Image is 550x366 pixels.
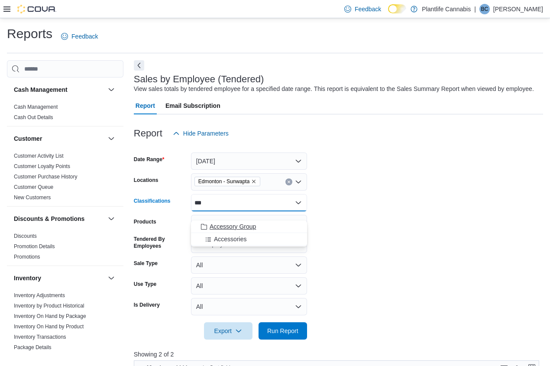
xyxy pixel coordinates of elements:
a: New Customers [14,194,51,201]
span: Edmonton - Sunwapta [198,177,250,186]
a: Customer Queue [14,184,53,190]
span: Edmonton - Sunwapta [194,177,261,186]
button: Inventory [14,274,104,282]
div: Beau Cadrin [479,4,490,14]
a: Cash Out Details [14,114,53,120]
span: Inventory by Product Historical [14,302,84,309]
span: Run Report [267,327,298,335]
div: Discounts & Promotions [7,231,123,266]
button: Open list of options [295,178,302,185]
button: Next [134,60,144,71]
button: Accessory Group [191,220,307,233]
span: Accessories [214,235,246,243]
span: Export [209,322,247,340]
a: Inventory On Hand by Product [14,324,84,330]
button: Accessories [191,233,307,246]
a: Discounts [14,233,37,239]
div: Choose from the following options [191,220,307,246]
button: Open list of options [295,220,302,227]
button: All [191,277,307,295]
button: Cash Management [106,84,116,95]
span: Feedback [71,32,98,41]
h3: Sales by Employee (Tendered) [134,74,264,84]
button: Customer [14,134,104,143]
input: Dark Mode [388,4,406,13]
button: Customer [106,133,116,144]
p: Showing 2 of 2 [134,350,543,359]
a: Package Details [14,344,52,350]
label: Classifications [134,198,171,204]
h3: Discounts & Promotions [14,214,84,223]
span: Customer Queue [14,184,53,191]
button: Clear input [285,178,292,185]
h1: Reports [7,25,52,42]
span: New Customers [14,194,51,201]
button: Inventory [106,273,116,283]
span: Cash Out Details [14,114,53,121]
a: Customer Activity List [14,153,64,159]
span: Inventory Transactions [14,334,66,340]
a: Customer Purchase History [14,174,78,180]
button: Discounts & Promotions [14,214,104,223]
h3: Inventory [14,274,41,282]
span: Customer Activity List [14,152,64,159]
span: BC [481,4,489,14]
label: Date Range [134,156,165,163]
span: Inventory On Hand by Package [14,313,86,320]
img: Cova [17,5,56,13]
button: Discounts & Promotions [106,214,116,224]
span: Package Details [14,344,52,351]
div: Customer [7,151,123,206]
span: Report [136,97,155,114]
div: Cash Management [7,102,123,126]
button: Close list of options [295,199,302,206]
span: Promotions [14,253,40,260]
button: Hide Parameters [169,125,232,142]
label: Products [134,218,156,225]
button: Cash Management [14,85,104,94]
div: View sales totals by tendered employee for a specified date range. This report is equivalent to t... [134,84,534,94]
a: Inventory On Hand by Package [14,313,86,319]
a: Feedback [58,28,101,45]
label: Is Delivery [134,301,160,308]
span: Cash Management [14,104,58,110]
span: Hide Parameters [183,129,229,138]
span: Inventory Adjustments [14,292,65,299]
button: Remove Edmonton - Sunwapta from selection in this group [251,179,256,184]
p: Plantlife Cannabis [422,4,471,14]
label: Tendered By Employees [134,236,188,249]
span: Email Subscription [165,97,220,114]
span: Customer Loyalty Points [14,163,70,170]
span: Promotion Details [14,243,55,250]
h3: Report [134,128,162,139]
button: Export [204,322,252,340]
a: Inventory Transactions [14,334,66,340]
span: Accessory Group [210,222,256,231]
label: Locations [134,177,159,184]
h3: Cash Management [14,85,68,94]
label: Sale Type [134,260,158,267]
a: Promotion Details [14,243,55,249]
a: Feedback [341,0,385,18]
a: Inventory Adjustments [14,292,65,298]
a: Inventory by Product Historical [14,303,84,309]
p: | [474,4,476,14]
h3: Customer [14,134,42,143]
button: All [191,256,307,274]
a: Promotions [14,254,40,260]
button: All [191,298,307,315]
button: [DATE] [191,152,307,170]
span: Customer Purchase History [14,173,78,180]
p: [PERSON_NAME] [493,4,543,14]
a: Customer Loyalty Points [14,163,70,169]
span: Feedback [355,5,381,13]
label: Use Type [134,281,156,288]
a: Cash Management [14,104,58,110]
button: Run Report [259,322,307,340]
